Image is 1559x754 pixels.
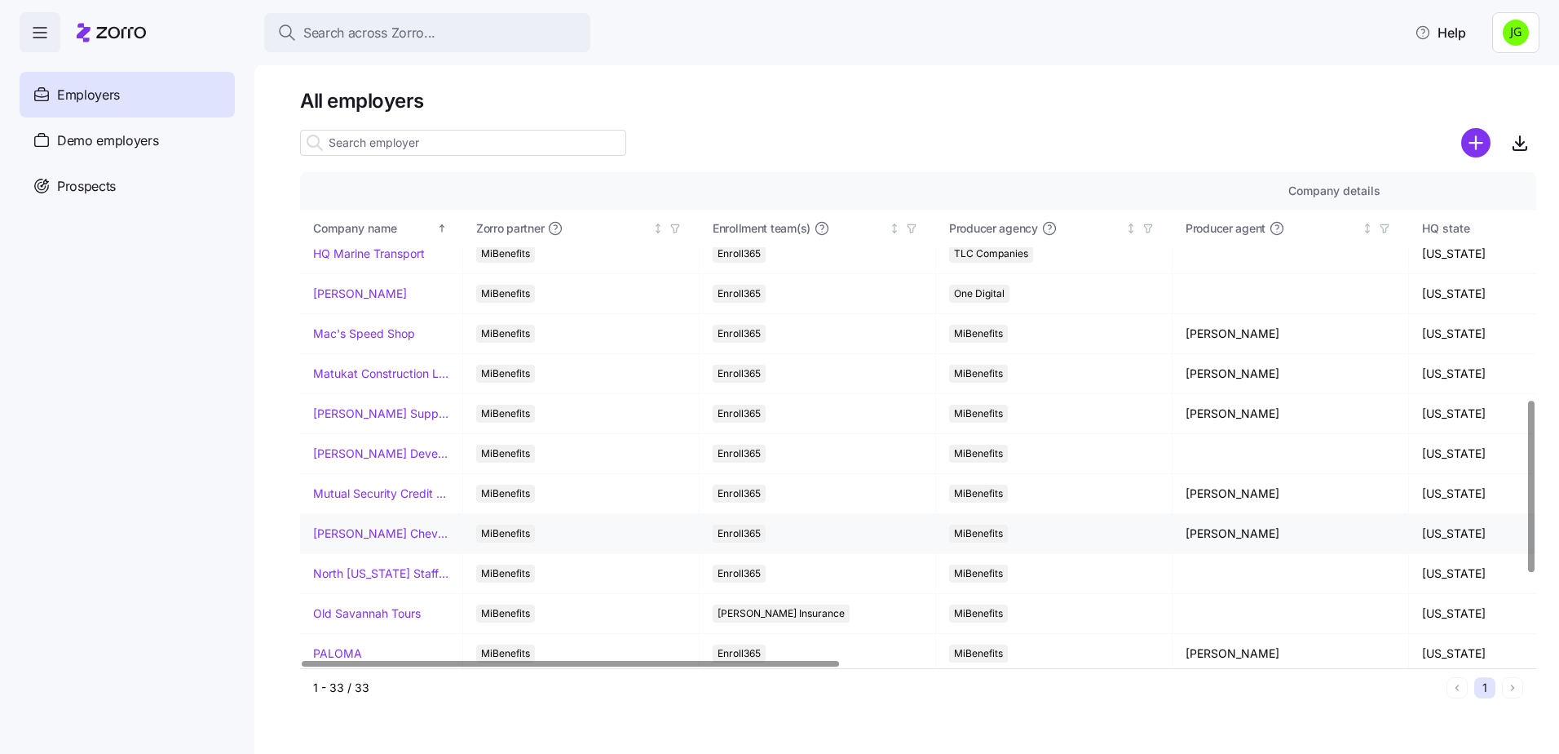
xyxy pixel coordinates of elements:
[481,525,530,543] span: MiBenefits
[476,220,544,237] span: Zorro partner
[300,130,626,156] input: Search employer
[718,405,761,423] span: Enroll365
[463,210,700,247] th: Zorro partnerNot sorted
[300,210,463,247] th: Company nameSorted ascending
[481,565,530,583] span: MiBenefits
[718,485,761,503] span: Enroll365
[954,285,1005,303] span: One Digital
[313,446,449,462] a: [PERSON_NAME] Development Corporation
[954,525,1003,543] span: MiBenefits
[1446,677,1468,699] button: Previous page
[954,405,1003,423] span: MiBenefits
[1125,223,1137,234] div: Not sorted
[954,565,1003,583] span: MiBenefits
[57,85,120,105] span: Employers
[1173,314,1409,354] td: [PERSON_NAME]
[1173,474,1409,514] td: [PERSON_NAME]
[954,445,1003,463] span: MiBenefits
[1502,677,1523,699] button: Next page
[481,325,530,343] span: MiBenefits
[313,645,362,662] a: PALOMA
[718,645,761,663] span: Enroll365
[313,526,449,542] a: [PERSON_NAME] Chevrolet
[954,645,1003,663] span: MiBenefits
[481,365,530,383] span: MiBenefits
[718,445,761,463] span: Enroll365
[481,405,530,423] span: MiBenefits
[313,486,449,502] a: Mutual Security Credit Union
[313,605,421,622] a: Old Savannah Tours
[718,285,761,303] span: Enroll365
[1173,394,1409,434] td: [PERSON_NAME]
[481,485,530,503] span: MiBenefits
[700,210,936,247] th: Enrollment team(s)Not sorted
[57,176,116,197] span: Prospects
[1503,20,1529,46] img: a4774ed6021b6d0ef619099e609a7ec5
[313,406,449,422] a: [PERSON_NAME] Supply Company
[481,285,530,303] span: MiBenefits
[1173,514,1409,554] td: [PERSON_NAME]
[1362,223,1373,234] div: Not sorted
[1461,128,1491,157] svg: add icon
[481,645,530,663] span: MiBenefits
[264,13,590,52] button: Search across Zorro...
[1186,220,1265,237] span: Producer agent
[20,118,235,163] a: Demo employers
[889,223,900,234] div: Not sorted
[1173,354,1409,394] td: [PERSON_NAME]
[1415,23,1466,42] span: Help
[436,223,448,234] div: Sorted ascending
[481,245,530,263] span: MiBenefits
[718,565,761,583] span: Enroll365
[313,286,407,302] a: [PERSON_NAME]
[57,131,159,151] span: Demo employers
[954,245,1028,263] span: TLC Companies
[954,485,1003,503] span: MiBenefits
[949,220,1038,237] span: Producer agency
[718,365,761,383] span: Enroll365
[718,605,845,623] span: [PERSON_NAME] Insurance
[313,326,415,342] a: Mac's Speed Shop
[652,223,664,234] div: Not sorted
[300,88,1536,113] h1: All employers
[313,220,434,237] div: Company name
[718,245,761,263] span: Enroll365
[1474,677,1495,699] button: 1
[313,366,449,382] a: Matukat Construction LLC
[718,525,761,543] span: Enroll365
[1402,16,1479,49] button: Help
[1173,210,1409,247] th: Producer agentNot sorted
[481,605,530,623] span: MiBenefits
[954,365,1003,383] span: MiBenefits
[1173,634,1409,674] td: [PERSON_NAME]
[20,163,235,209] a: Prospects
[313,246,425,262] a: HQ Marine Transport
[313,565,449,582] a: North [US_STATE] Staffing
[954,325,1003,343] span: MiBenefits
[718,325,761,343] span: Enroll365
[481,445,530,463] span: MiBenefits
[954,605,1003,623] span: MiBenefits
[713,220,810,237] span: Enrollment team(s)
[303,23,435,43] span: Search across Zorro...
[936,210,1173,247] th: Producer agencyNot sorted
[313,680,1440,696] div: 1 - 33 / 33
[20,72,235,118] a: Employers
